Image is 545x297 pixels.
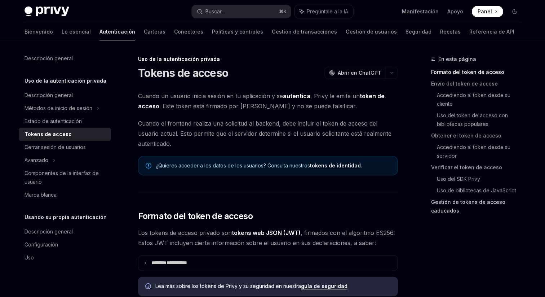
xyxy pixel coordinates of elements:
font: Autenticación [99,29,135,35]
font: Políticas y controles [212,29,263,35]
a: Obtener el token de acceso [431,130,526,141]
svg: Información [145,283,152,291]
font: Gestión de tokens de acceso caducados [431,199,505,214]
font: Obtener el token de acceso [431,132,501,139]
svg: Nota [146,163,151,169]
font: K [283,9,287,14]
font: tokens web JSON (JWT) [232,229,301,236]
a: Verificar el token de acceso [431,162,526,173]
font: Carteras [144,29,165,35]
a: Descripción general [19,225,111,238]
a: Referencia de API [469,23,514,40]
font: Los tokens de acceso privado son [138,229,232,236]
font: . [347,283,349,289]
font: Descripción general [25,92,73,98]
button: Abrir en ChatGPT [324,67,386,79]
a: Lo esencial [62,23,91,40]
a: Uso [19,251,111,264]
font: Seguridad [406,29,431,35]
a: Manifestación [402,8,439,15]
font: Pregúntale a la IA [307,8,348,14]
a: Políticas y controles [212,23,263,40]
font: tokens de identidad [310,162,361,169]
img: logotipo oscuro [25,6,69,17]
font: Lo esencial [62,29,91,35]
a: Tokens de acceso [19,128,111,141]
a: Formato del token de acceso [431,66,526,78]
a: Uso de bibliotecas de JavaScript [437,185,526,196]
a: Accediendo al token desde su cliente [437,89,526,110]
a: Bienvenido [25,23,53,40]
button: Buscar...⌘K [192,5,291,18]
font: Tokens de acceso [138,66,228,79]
font: Marca blanca [25,192,57,198]
a: Descripción general [19,52,111,65]
font: ¿Quieres acceder a los datos de los usuarios? Consulta nuestros [156,162,310,169]
font: Bienvenido [25,29,53,35]
font: Conectores [174,29,203,35]
a: Accediendo al token desde su servidor [437,141,526,162]
font: Usando su propia autenticación [25,214,107,220]
font: Uso del SDK Privy [437,176,480,182]
a: Estado de autenticación [19,115,111,128]
font: Buscar... [205,8,225,14]
font: Uso de bibliotecas de JavaScript [437,187,516,193]
a: Gestión de transacciones [272,23,337,40]
font: Gestión de usuarios [346,29,397,35]
font: Estado de autenticación [25,118,82,124]
a: Uso del token de acceso con bibliotecas populares [437,110,526,130]
a: guía de seguridad [301,283,347,289]
font: Cuando un usuario inicia sesión en tu aplicación y se [138,92,283,100]
font: Uso de la autenticación privada [25,78,106,84]
font: Métodos de inicio de sesión [25,105,92,111]
font: Referencia de API [469,29,514,35]
a: Descripción general [19,89,111,102]
font: . Este token está firmado por [PERSON_NAME] y no se puede falsificar. [159,102,357,110]
font: Descripción general [25,55,73,61]
a: Seguridad [406,23,431,40]
a: Configuración [19,238,111,251]
font: Recetas [440,29,461,35]
a: Recetas [440,23,461,40]
font: Cuando el frontend realiza una solicitud al backend, debe incluir el token de acceso del usuario ... [138,120,391,147]
a: Componentes de la interfaz de usuario [19,167,111,188]
font: Manifestación [402,8,439,14]
font: Descripción general [25,228,73,235]
font: Formato del token de acceso [138,211,253,221]
font: ⌘ [279,9,283,14]
font: Tokens de acceso [25,131,72,137]
font: Abrir en ChatGPT [338,70,381,76]
a: Gestión de usuarios [346,23,397,40]
a: Envío del token de acceso [431,78,526,89]
font: Apoyo [447,8,463,14]
font: Configuración [25,241,58,248]
font: Uso [25,254,34,261]
a: Autenticación [99,23,135,40]
font: Panel [478,8,492,14]
font: . [361,162,362,169]
a: Conectores [174,23,203,40]
font: En esta página [438,56,476,62]
font: Avanzado [25,157,48,163]
a: tokens de identidad [310,162,361,169]
font: Uso de la autenticación privada [138,56,220,62]
a: tokens web JSON (JWT) [232,229,301,237]
font: Verificar el token de acceso [431,164,502,170]
font: Componentes de la interfaz de usuario [25,170,99,185]
font: Accediendo al token desde su servidor [437,144,512,159]
font: autentica [283,92,310,100]
font: Gestión de transacciones [272,29,337,35]
button: Activar el modo oscuro [509,6,520,17]
button: Pregúntale a la IA [294,5,353,18]
font: Envío del token de acceso [431,80,498,87]
font: Cerrar sesión de usuarios [25,144,86,150]
font: Formato del token de acceso [431,69,504,75]
a: Marca blanca [19,188,111,201]
a: Gestión de tokens de acceso caducados [431,196,526,217]
font: Uso del token de acceso con bibliotecas populares [437,112,509,127]
font: Lea más sobre los tokens de Privy y su seguridad en nuestra [155,283,301,289]
font: Accediendo al token desde su cliente [437,92,512,107]
a: Carteras [144,23,165,40]
a: Cerrar sesión de usuarios [19,141,111,154]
